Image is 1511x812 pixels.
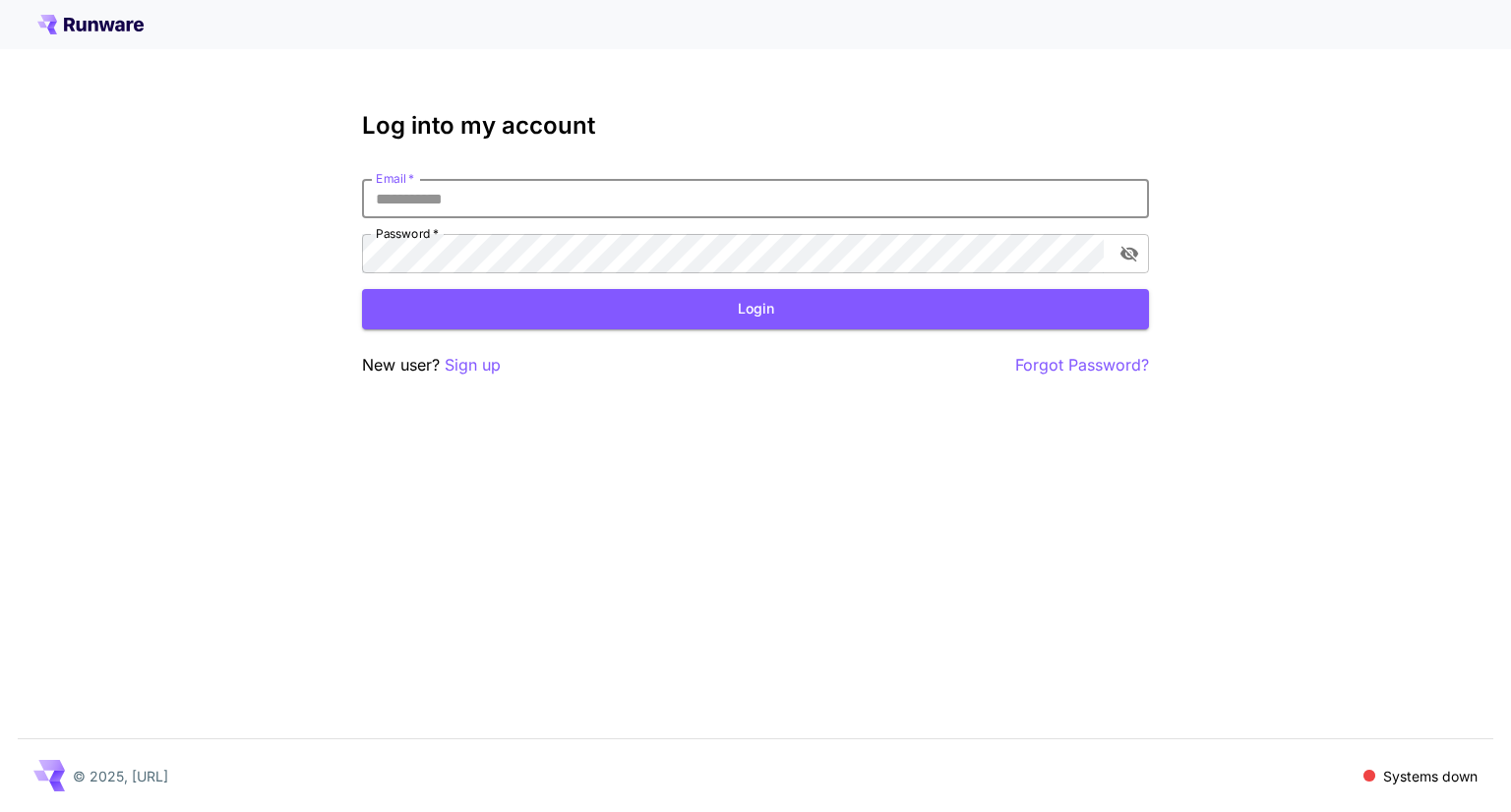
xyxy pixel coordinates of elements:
label: Email [376,170,414,187]
p: New user? [362,353,501,377]
button: Login [362,289,1149,329]
button: toggle password visibility [1112,236,1147,271]
h3: Log into my account [362,112,1149,140]
button: Forgot Password? [1015,353,1149,377]
button: Sign up [445,353,501,377]
p: Systems down [1383,766,1478,786]
p: © 2025, [URL] [73,766,168,786]
label: Password [376,225,439,242]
